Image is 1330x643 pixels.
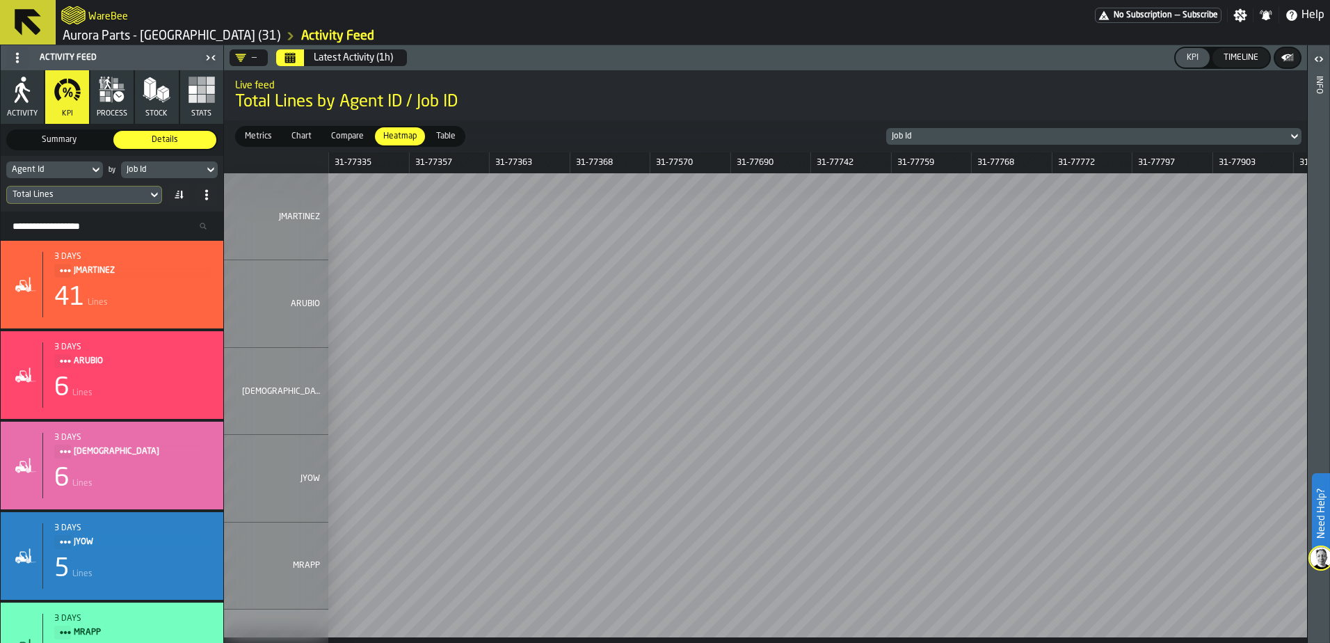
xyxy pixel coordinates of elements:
[224,523,328,610] div: MRAPP
[276,49,407,66] div: Select date range
[145,109,168,118] span: Stock
[235,91,1296,113] span: Total Lines by Agent ID / Job ID
[224,348,328,435] div: ACHRISTIAN
[323,127,372,145] div: thumb
[72,479,93,489] span: Lines
[276,49,304,66] button: Select date range Select date range
[1132,152,1212,173] div: day: 31-77797
[54,555,70,583] div: 5
[886,128,1301,145] div: DropdownMenuValue-jobId
[54,284,85,312] div: 41
[54,614,212,640] div: Title
[54,523,212,533] div: Start: 8/11/2025, 10:43:59 PM - End: 8/11/2025, 11:25:48 PM
[12,165,83,175] div: DropdownMenuValue-agentId
[54,252,212,278] div: Title
[1114,10,1172,20] span: No Subscription
[13,190,142,200] div: DropdownMenuValue-eventsCount
[235,52,257,63] div: DropdownMenuValue-
[74,444,201,459] span: [DEMOGRAPHIC_DATA]
[1095,8,1221,23] div: Menu Subscription
[1095,8,1221,23] a: link-to-/wh/i/aa2e4adb-2cd5-4688-aa4a-ec82bcf75d46/pricing/
[1,331,223,419] div: stat-
[1228,8,1253,22] label: button-toggle-Settings
[109,166,115,174] div: by
[235,126,282,147] label: button-switch-multi-Metrics
[54,433,212,443] div: Start: 8/11/2025, 10:50:14 PM - End: 8/11/2025, 11:22:16 PM
[282,126,321,147] label: button-switch-multi-Chart
[1301,7,1324,24] span: Help
[242,212,320,222] span: JMARTINEZ
[1,512,223,600] div: stat-
[891,152,971,173] div: day: 31-77759
[971,152,1051,173] div: day: 31-77768
[191,109,211,118] span: Stats
[1313,475,1329,553] label: Need Help?
[1183,10,1218,20] span: Subscribe
[1212,48,1269,68] button: button-Timeline
[235,77,1296,91] h2: Sub Title
[54,614,212,624] div: Start: 8/11/2025, 10:54:59 PM - End: 8/11/2025, 10:57:48 PM
[242,299,320,309] span: ARUBIO
[431,130,461,143] span: Table
[112,129,218,150] label: button-switch-multi-Details
[1253,8,1279,22] label: button-toggle-Notifications
[10,134,108,146] span: Summary
[1279,7,1330,24] label: button-toggle-Help
[113,131,216,149] div: thumb
[224,70,1307,120] div: title-Total Lines by Agent ID / Job ID
[650,152,730,173] div: day: 31-77570
[230,49,268,66] div: DropdownMenuValue-
[409,152,489,173] div: day: 31-77357
[305,44,401,72] button: Select date range
[72,569,93,579] span: Lines
[88,8,128,22] h2: Sub Title
[201,49,221,66] label: button-toggle-Close me
[375,127,425,145] div: thumb
[54,523,212,533] div: 3 days
[74,354,201,369] span: ARUBIO
[1176,48,1210,68] button: button-KPI
[3,47,201,69] div: Activity Feed
[7,109,38,118] span: Activity
[1175,10,1180,20] span: —
[121,161,218,178] div: DropdownMenuValue-jobId
[54,433,212,443] div: 3 days
[54,465,70,493] div: 6
[326,130,369,143] span: Compare
[283,127,320,145] div: thumb
[1181,53,1204,63] div: KPI
[1314,73,1324,640] div: Info
[314,52,393,63] div: Latest Activity (1h)
[54,252,212,262] div: Start: 8/11/2025, 10:44:22 PM - End: 8/11/2025, 11:42:51 PM
[74,263,201,278] span: JMARTINEZ
[242,561,320,571] span: MRAPP
[1309,48,1329,73] label: button-toggle-Open
[97,109,127,118] span: process
[1,241,223,328] div: stat-
[286,130,317,143] span: Chart
[74,534,201,550] span: JYOW
[1052,152,1132,173] div: day: 31-77772
[1,422,223,509] div: stat-
[54,342,212,369] div: Title
[242,387,320,397] span: [DEMOGRAPHIC_DATA]
[54,523,212,550] div: Title
[116,134,214,146] span: Details
[61,28,693,45] nav: Breadcrumb
[1212,152,1292,173] div: day: 31-77903
[6,161,103,178] div: DropdownMenuValue-agentId
[810,152,890,173] div: day: 31-77742
[242,474,320,484] span: JYOW
[54,433,212,459] div: Title
[1275,48,1300,68] button: button-
[8,131,111,149] div: thumb
[237,127,280,145] div: thumb
[127,165,198,175] div: DropdownMenuValue-jobId
[1308,45,1329,643] header: Info
[1218,53,1264,63] div: Timeline
[224,435,328,522] div: JYOW
[374,126,426,147] label: button-switch-multi-Heatmap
